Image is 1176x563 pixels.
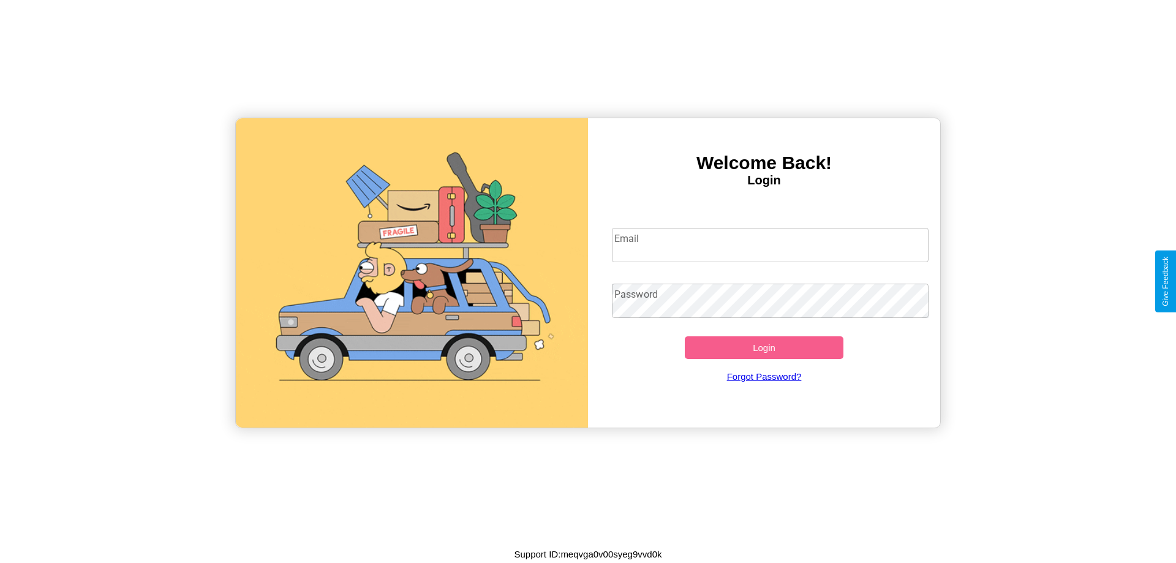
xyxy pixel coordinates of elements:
div: Give Feedback [1161,257,1170,306]
img: gif [236,118,588,428]
button: Login [685,336,843,359]
p: Support ID: meqvga0v00syeg9vvd0k [514,546,662,562]
a: Forgot Password? [606,359,923,394]
h3: Welcome Back! [588,153,940,173]
h4: Login [588,173,940,187]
